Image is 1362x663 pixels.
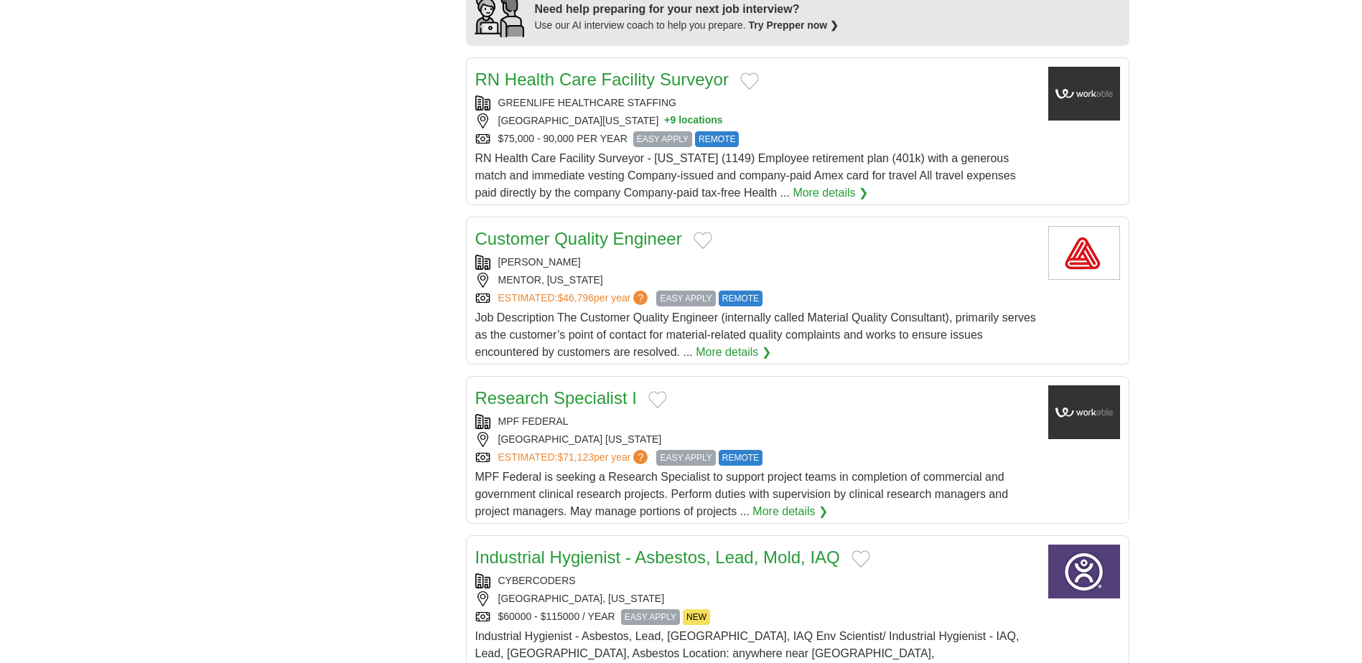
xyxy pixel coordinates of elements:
[498,256,581,268] a: [PERSON_NAME]
[535,18,839,33] div: Use our AI interview coach to help you prepare.
[475,70,729,89] a: RN Health Care Facility Surveyor
[475,547,840,567] a: Industrial Hygienist - Asbestos, Lead, Mold, IAQ
[695,131,739,147] span: REMOTE
[1048,67,1120,121] img: Company logo
[535,1,839,18] div: Need help preparing for your next job interview?
[740,72,759,90] button: Add to favorite jobs
[1048,226,1120,280] img: Avery Dennison logo
[475,311,1036,358] span: Job Description The Customer Quality Engineer (internally called Material Quality Consultant), pr...
[683,609,710,625] span: NEW
[648,391,667,408] button: Add to favorite jobs
[1048,385,1120,439] img: Company logo
[656,450,715,466] span: EASY APPLY
[475,152,1016,199] span: RN Health Care Facility Surveyor - [US_STATE] (1149) Employee retirement plan (401k) with a gener...
[664,113,670,128] span: +
[793,184,868,202] a: More details ❯
[694,232,712,249] button: Add to favorite jobs
[475,273,1037,288] div: MENTOR, [US_STATE]
[475,591,1037,606] div: [GEOGRAPHIC_DATA], [US_STATE]
[719,291,762,306] span: REMOTE
[475,432,1037,447] div: [GEOGRAPHIC_DATA] [US_STATE]
[557,292,594,304] span: $46,796
[696,344,771,361] a: More details ❯
[475,229,682,248] a: Customer Quality Engineer
[498,291,651,306] a: ESTIMATED:$46,796per year?
[498,450,651,466] a: ESTIMATED:$71,123per year?
[498,575,576,586] a: CYBERCODERS
[475,471,1009,517] span: MPF Federal is seeking a Research Specialist to support project teams in completion of commercial...
[664,113,722,128] button: +9 locations
[1048,545,1120,598] img: CyberCoders logo
[475,95,1037,110] div: GREENLIFE HEALTHCARE STAFFING
[633,450,648,464] span: ?
[633,131,692,147] span: EASY APPLY
[475,131,1037,147] div: $75,000 - 90,000 PER YEAR
[719,450,762,466] span: REMOTE
[621,609,680,625] span: EASY APPLY
[475,414,1037,429] div: MPF FEDERAL
[557,451,594,463] span: $71,123
[749,19,839,31] a: Try Prepper now ❯
[475,609,1037,625] div: $60000 - $115000 / YEAR
[656,291,715,306] span: EASY APPLY
[475,113,1037,128] div: [GEOGRAPHIC_DATA][US_STATE]
[852,550,870,568] button: Add to favorite jobs
[633,291,648,305] span: ?
[752,503,828,520] a: More details ❯
[475,388,637,408] a: Research Specialist I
